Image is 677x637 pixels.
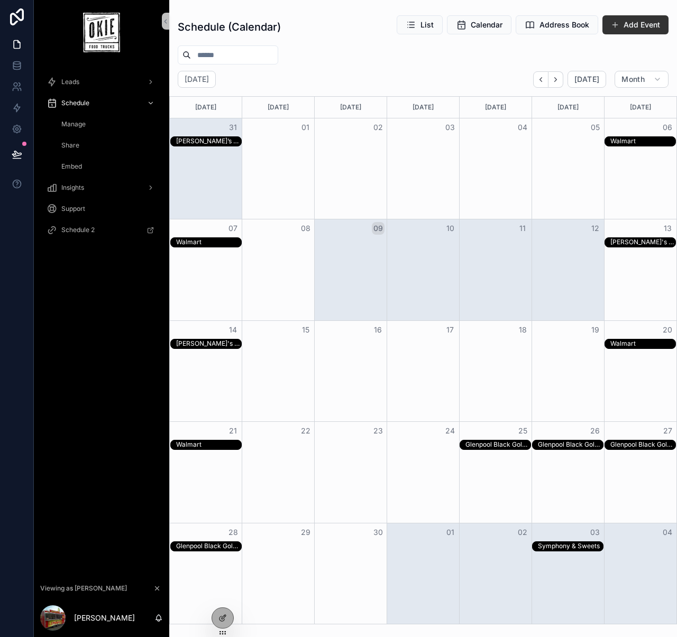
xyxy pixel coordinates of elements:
button: 12 [589,222,601,235]
button: 24 [444,424,456,437]
span: Viewing as [PERSON_NAME] [40,584,127,593]
button: 22 [299,424,312,437]
button: 14 [227,324,240,336]
div: Walmart [610,339,636,348]
a: Support [40,199,163,218]
button: 25 [516,424,529,437]
div: Walmart [610,136,636,146]
div: [PERSON_NAME]'s Club [610,238,675,246]
button: 27 [661,424,674,437]
p: [PERSON_NAME] [74,613,135,623]
div: [DATE] [316,97,385,118]
a: Share [53,136,163,155]
div: Walmart [610,137,636,145]
button: 02 [372,121,385,134]
button: Address Book [516,15,598,34]
div: Walmart [610,339,636,348]
span: Address Book [539,20,589,30]
div: Glenpool Black Gold Days [465,440,530,449]
button: 17 [444,324,456,336]
div: Sam’s Club [176,136,241,146]
div: Walmart [176,440,202,449]
button: Calendar [447,15,511,34]
button: Next [548,71,563,88]
button: 07 [227,222,240,235]
button: 03 [589,526,601,539]
span: Share [61,141,79,150]
div: Month View [169,96,677,624]
div: scrollable content [34,65,169,253]
button: 09 [372,222,385,235]
a: Manage [53,115,163,134]
button: 29 [299,526,312,539]
button: 03 [444,121,456,134]
button: 26 [589,424,601,437]
span: Schedule [61,99,89,107]
button: [DATE] [568,71,606,88]
span: Support [61,205,85,213]
button: List [397,15,443,34]
span: Month [621,75,645,84]
span: Schedule 2 [61,226,95,234]
button: 30 [372,526,385,539]
a: Embed [53,157,163,176]
div: Glenpool Black Gold Days [176,542,241,550]
button: 20 [661,324,674,336]
button: 23 [372,424,385,437]
button: 01 [299,121,312,134]
div: [DATE] [606,97,675,118]
div: Glenpool Black Gold Days [538,440,603,449]
button: 11 [516,222,529,235]
div: Walmart [176,238,202,246]
div: Glenpool Black Gold Days [465,440,530,449]
div: Walmart [176,440,202,449]
div: [DATE] [171,97,240,118]
button: 10 [444,222,456,235]
span: Insights [61,183,84,192]
button: 01 [444,526,456,539]
div: Sam's Club [176,339,241,348]
span: Embed [61,162,82,171]
button: 08 [299,222,312,235]
a: Insights [40,178,163,197]
div: [DATE] [244,97,313,118]
button: 02 [516,526,529,539]
div: Glenpool Black Gold Days [538,440,603,449]
div: Sam's Club [610,237,675,247]
button: 06 [661,121,674,134]
h1: Schedule (Calendar) [178,20,281,34]
button: Add Event [602,15,669,34]
span: List [420,20,434,30]
button: 13 [661,222,674,235]
div: [DATE] [534,97,602,118]
div: Glenpool Black Gold Days [610,440,675,449]
span: Calendar [471,20,502,30]
button: 05 [589,121,601,134]
button: 16 [372,324,385,336]
div: [PERSON_NAME]’s Club [176,137,241,145]
button: 04 [516,121,529,134]
button: 19 [589,324,601,336]
button: 31 [227,121,240,134]
div: Glenpool Black Gold Days [610,440,675,449]
a: Schedule [40,94,163,113]
button: Month [615,71,669,88]
img: App logo [83,13,120,52]
div: [PERSON_NAME]'s Club [176,339,241,348]
h2: [DATE] [185,74,209,85]
a: Schedule 2 [40,220,163,239]
button: Back [533,71,548,88]
div: Symphony & Sweets [538,542,600,550]
button: 15 [299,324,312,336]
button: 21 [227,424,240,437]
div: [DATE] [461,97,530,118]
span: Manage [61,120,86,128]
button: 18 [516,324,529,336]
a: Leads [40,72,163,91]
div: [DATE] [389,97,458,118]
button: 04 [661,526,674,539]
